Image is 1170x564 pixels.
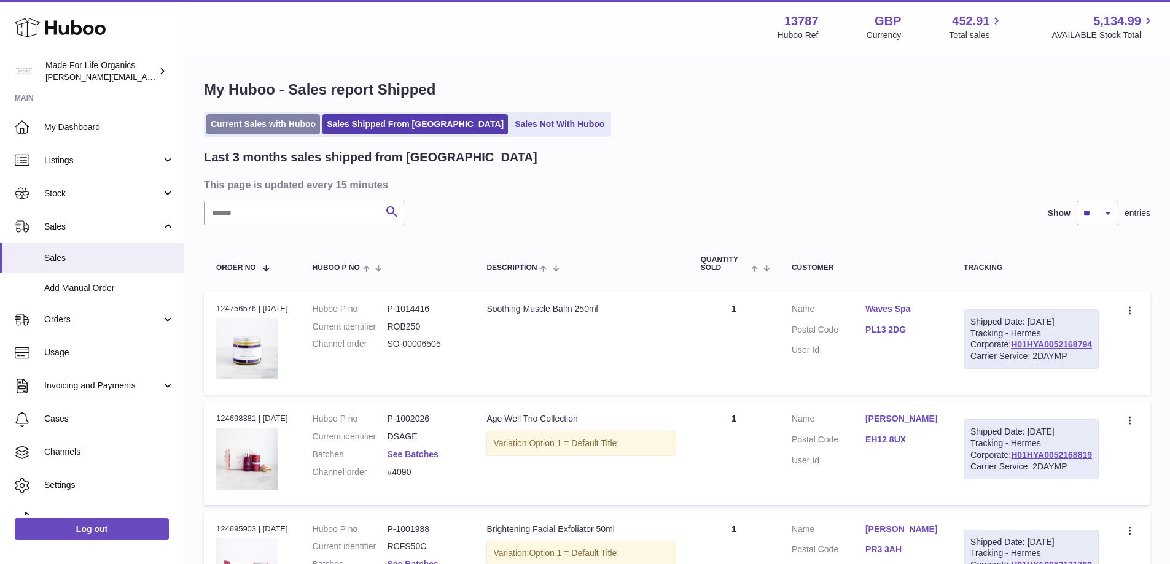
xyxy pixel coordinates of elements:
[313,541,388,552] dt: Current identifier
[313,338,388,350] dt: Channel order
[204,149,537,166] h2: Last 3 months sales shipped from [GEOGRAPHIC_DATA]
[313,431,388,442] dt: Current identifier
[486,413,676,425] div: Age Well Trio Collection
[44,252,174,264] span: Sales
[206,114,320,134] a: Current Sales with Huboo
[1011,450,1092,460] a: H01HYA0052168819
[313,466,388,478] dt: Channel order
[529,548,619,558] span: Option 1 = Default Title;
[44,380,162,392] span: Invoicing and Payments
[865,434,939,446] a: EH12 8UX
[44,122,174,133] span: My Dashboard
[216,413,288,424] div: 124698381 | [DATE]
[204,80,1150,99] h1: My Huboo - Sales report Shipped
[778,29,819,41] div: Huboo Ref
[322,114,508,134] a: Sales Shipped From [GEOGRAPHIC_DATA]
[792,344,865,356] dt: User Id
[865,523,939,535] a: [PERSON_NAME]
[970,536,1092,548] div: Shipped Date: [DATE]
[1093,13,1141,29] span: 5,134.99
[313,303,388,315] dt: Huboo P no
[1011,339,1092,349] a: H01HYA0052168794
[784,13,819,29] strong: 13787
[216,318,278,379] img: 137871728375905.jpg
[1048,207,1071,219] label: Show
[1125,207,1150,219] span: entries
[387,413,462,425] dd: P-1002026
[387,303,462,315] dd: P-1014416
[970,461,1092,473] div: Carrier Service: 2DAYMP
[792,324,865,339] dt: Postal Code
[313,523,388,535] dt: Huboo P no
[204,178,1147,191] h3: This page is updated every 15 minutes
[44,155,162,166] span: Listings
[387,466,462,478] dd: #4090
[313,321,388,333] dt: Current identifier
[865,413,939,425] a: [PERSON_NAME]
[792,264,939,272] div: Customer
[867,29,902,41] div: Currency
[529,438,619,448] span: Option 1 = Default Title;
[44,446,174,458] span: Channels
[313,413,388,425] dt: Huboo P no
[387,338,462,350] dd: SO-00006505
[865,544,939,555] a: PR3 3AH
[387,541,462,552] dd: RCFS50C
[964,264,1099,272] div: Tracking
[949,29,1004,41] span: Total sales
[964,419,1099,479] div: Tracking - Hermes Corporate:
[45,72,312,82] span: [PERSON_NAME][EMAIL_ADDRESS][PERSON_NAME][DOMAIN_NAME]
[44,188,162,199] span: Stock
[792,455,865,466] dt: User Id
[216,264,256,272] span: Order No
[15,518,169,540] a: Log out
[1051,29,1155,41] span: AVAILABLE Stock Total
[688,291,779,395] td: 1
[1051,13,1155,41] a: 5,134.99 AVAILABLE Stock Total
[486,431,676,456] div: Variation:
[688,401,779,504] td: 1
[792,544,865,558] dt: Postal Code
[387,449,438,459] a: See Batches
[865,303,939,315] a: Waves Spa
[486,303,676,315] div: Soothing Muscle Balm 250ml
[44,413,174,425] span: Cases
[486,523,676,535] div: Brightening Facial Exfoliator 50ml
[792,303,865,318] dt: Name
[949,13,1004,41] a: 452.91 Total sales
[44,221,162,233] span: Sales
[701,256,748,272] span: Quantity Sold
[216,428,278,490] img: age-well-trio-collection-dsage-1.jpg
[486,264,537,272] span: Description
[44,314,162,325] span: Orders
[510,114,609,134] a: Sales Not With Huboo
[875,13,901,29] strong: GBP
[15,62,33,80] img: geoff.winwood@madeforlifeorganics.com
[313,264,360,272] span: Huboo P no
[865,324,939,336] a: PL13 2DG
[970,426,1092,438] div: Shipped Date: [DATE]
[964,309,1099,369] div: Tracking - Hermes Corporate:
[387,431,462,442] dd: DSAGE
[44,282,174,294] span: Add Manual Order
[44,512,174,524] span: Returns
[216,523,288,535] div: 124695903 | [DATE]
[313,449,388,460] dt: Batches
[44,347,174,358] span: Usage
[44,479,174,491] span: Settings
[952,13,989,29] span: 452.91
[970,350,1092,362] div: Carrier Service: 2DAYMP
[387,523,462,535] dd: P-1001988
[970,316,1092,328] div: Shipped Date: [DATE]
[792,523,865,538] dt: Name
[216,303,288,314] div: 124756576 | [DATE]
[387,321,462,333] dd: ROB250
[792,434,865,449] dt: Postal Code
[792,413,865,428] dt: Name
[45,60,156,83] div: Made For Life Organics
